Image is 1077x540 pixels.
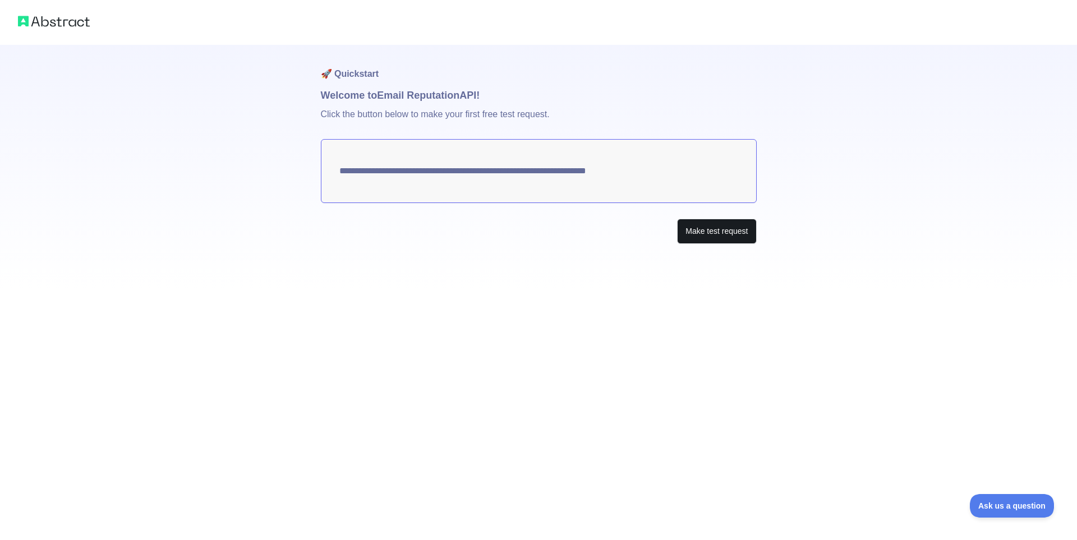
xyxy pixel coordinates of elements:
[18,13,90,29] img: Abstract logo
[677,219,756,244] button: Make test request
[970,494,1055,518] iframe: Toggle Customer Support
[321,45,757,87] h1: 🚀 Quickstart
[321,87,757,103] h1: Welcome to Email Reputation API!
[321,103,757,139] p: Click the button below to make your first free test request.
